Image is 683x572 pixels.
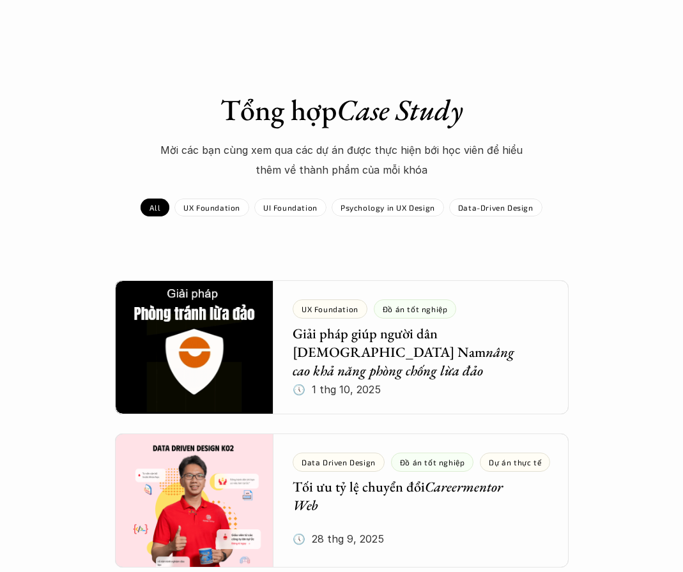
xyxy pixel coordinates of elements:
p: UI Foundation [263,203,318,212]
a: UX FoundationĐồ án tốt nghiệpGiải pháp giúp người dân [DEMOGRAPHIC_DATA] Namnâng cao khả năng phò... [115,280,569,414]
p: UX Foundation [183,203,240,212]
a: Data-Driven Design [449,199,542,216]
em: Case Study [337,91,463,129]
a: Psychology in UX Design [332,199,444,216]
p: Mời các bạn cùng xem qua các dự án được thực hiện bới học viên để hiểu thêm về thành phẩm của mỗi... [150,140,533,179]
a: Data Driven DesignĐồ án tốt nghiệpDự án thực tếTối ưu tỷ lệ chuyển đổiCareermentor Web🕔 28 thg 9,... [115,433,569,568]
a: UX Foundation [174,199,249,216]
p: Data-Driven Design [458,203,533,212]
p: Psychology in UX Design [341,203,435,212]
p: All [150,203,160,212]
a: UI Foundation [254,199,326,216]
h1: Tổng hợp [118,93,565,128]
